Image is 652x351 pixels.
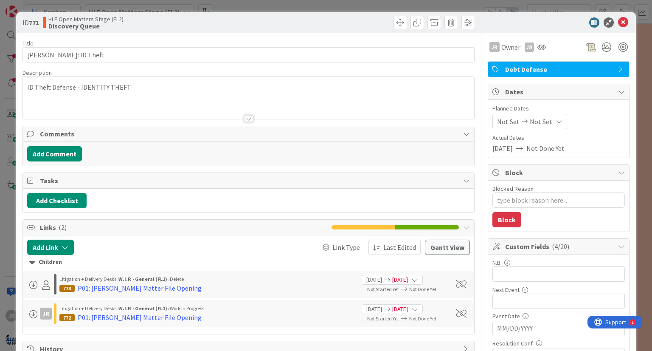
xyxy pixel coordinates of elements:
[368,240,421,255] button: Last Edited
[59,314,75,321] div: 772
[22,47,474,62] input: type card name here...
[492,143,513,153] span: [DATE]
[78,312,202,323] div: P01: [PERSON_NAME] Matter File Opening
[29,258,467,267] div: Children
[492,212,521,227] button: Block
[118,305,170,311] b: W.I.P. - General (FL1) ›
[22,69,52,76] span: Description
[367,315,399,322] span: Not Started Yet
[78,283,202,293] div: P01: [PERSON_NAME] Matter File Opening
[40,222,327,232] span: Links
[425,240,470,255] button: Gantt View
[40,308,52,320] div: JR
[497,321,620,336] input: MM/DD/YYYY
[118,276,170,282] b: W.I.P. - General (FL1) ›
[332,242,360,252] span: Link Type
[505,64,614,74] span: Debt Defense
[48,23,124,29] b: Discovery Queue
[492,286,520,294] label: Next Event
[59,285,75,292] div: 773
[492,259,502,266] label: N.B.
[59,276,118,282] span: Litigation + Delivery Desks ›
[27,193,87,208] button: Add Checklist
[22,40,34,47] label: Title
[497,116,520,127] span: Not Set
[27,146,82,161] button: Add Comment
[505,167,614,178] span: Block
[409,286,436,292] span: Not Done Yet
[40,175,458,186] span: Tasks
[530,116,552,127] span: Not Set
[392,305,408,314] span: [DATE]
[526,143,565,153] span: Not Done Yet
[18,1,39,11] span: Support
[40,129,458,139] span: Comments
[492,340,625,346] div: Resolution Conf.
[27,82,469,92] p: ID Theft Defense - IDENTITY THEFT
[29,18,39,27] b: 771
[27,240,74,255] button: Add Link
[367,286,399,292] span: Not Started Yet
[366,305,382,314] span: [DATE]
[383,242,416,252] span: Last Edited
[492,185,534,192] label: Blocked Reason
[505,241,614,252] span: Custom Fields
[22,17,39,28] span: ID
[409,315,436,322] span: Not Done Yet
[170,276,184,282] span: Delete
[48,16,124,23] span: HLF Open Matters Stage (FL2)
[552,242,569,251] span: ( 4/20 )
[492,104,625,113] span: Planned Dates
[44,3,46,10] div: 1
[492,133,625,142] span: Actual Dates
[59,305,118,311] span: Litigation + Delivery Desks ›
[489,42,500,52] div: JR
[366,275,382,284] span: [DATE]
[392,275,408,284] span: [DATE]
[505,87,614,97] span: Dates
[492,313,625,319] div: Event Date
[525,42,534,52] div: JW
[170,305,204,311] span: Work In Progress
[501,42,520,52] span: Owner
[59,223,67,232] span: ( 2 )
